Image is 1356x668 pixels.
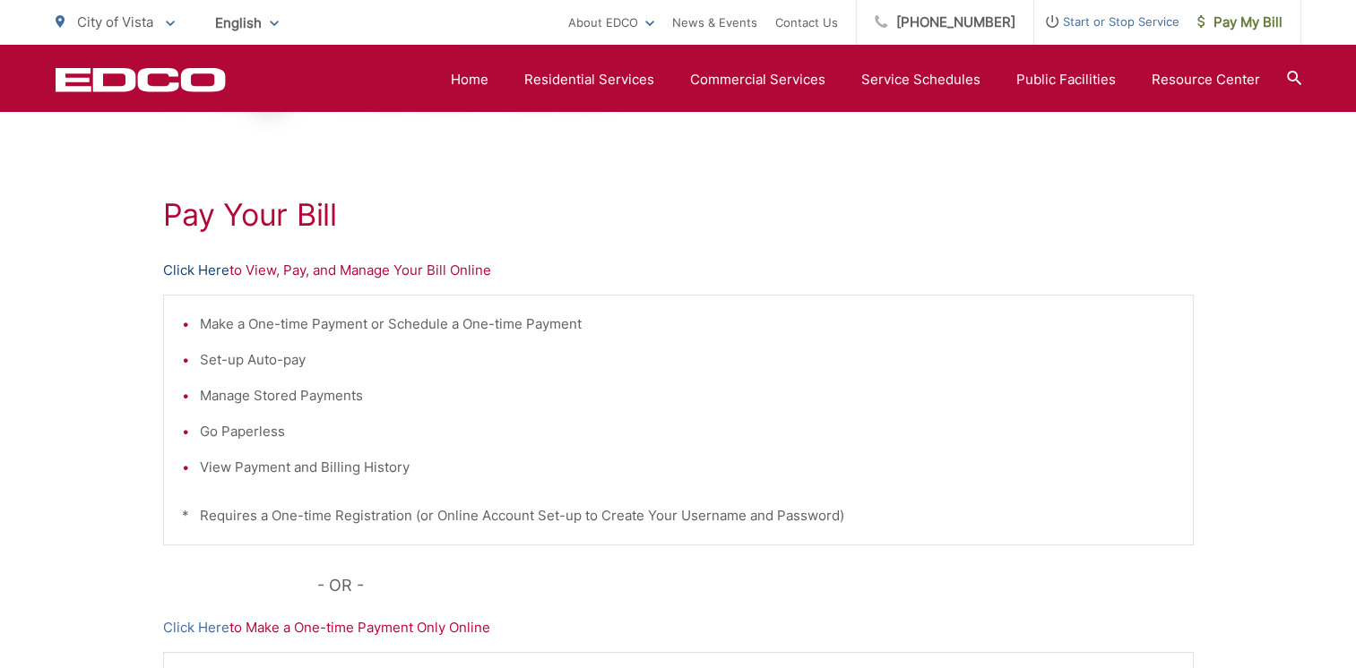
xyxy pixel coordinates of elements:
a: Home [451,69,488,90]
p: to Make a One-time Payment Only Online [163,617,1194,638]
a: Click Here [163,260,229,281]
a: Click Here [163,617,229,638]
p: * Requires a One-time Registration (or Online Account Set-up to Create Your Username and Password) [182,505,1175,527]
p: - OR - [317,572,1194,599]
span: English [202,7,292,39]
a: Residential Services [524,69,654,90]
a: EDCD logo. Return to the homepage. [56,67,226,92]
h1: Pay Your Bill [163,197,1194,233]
a: Service Schedules [861,69,980,90]
a: News & Events [672,12,757,33]
a: Resource Center [1152,69,1260,90]
span: Pay My Bill [1197,12,1283,33]
a: Contact Us [775,12,838,33]
li: Make a One-time Payment or Schedule a One-time Payment [200,313,1175,335]
li: Set-up Auto-pay [200,349,1175,371]
a: Commercial Services [690,69,825,90]
a: Public Facilities [1016,69,1116,90]
a: About EDCO [568,12,654,33]
span: City of Vista [77,13,153,30]
p: to View, Pay, and Manage Your Bill Online [163,260,1194,281]
li: Go Paperless [200,421,1175,442]
li: Manage Stored Payments [200,385,1175,407]
li: View Payment and Billing History [200,457,1175,478]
